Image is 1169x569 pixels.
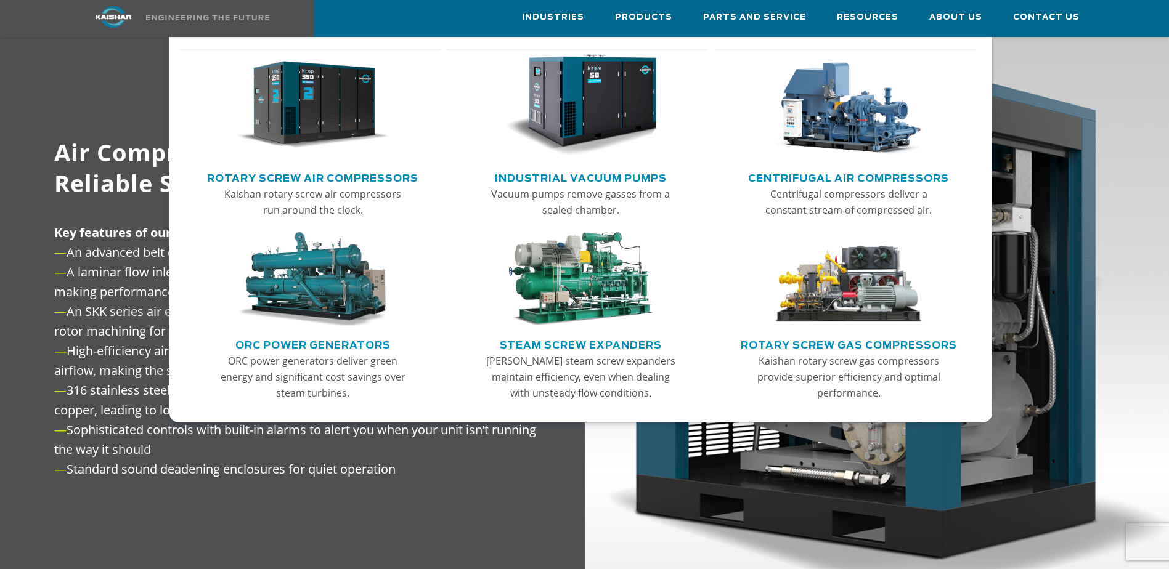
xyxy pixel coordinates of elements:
[54,223,554,479] p: An advanced belt drive system that eliminates energy loss and increases bearing life A laminar fl...
[773,54,924,156] img: thumb-Centrifugal-Air-Compressors
[54,244,67,260] span: —
[1013,1,1080,34] a: Contact Us
[522,10,584,25] span: Industries
[235,334,391,353] a: ORC Power Generators
[522,1,584,34] a: Industries
[748,167,949,186] a: Centrifugal Air Compressors
[237,232,388,327] img: thumb-ORC-Power-Generators
[67,6,160,28] img: kaishan logo
[54,136,529,199] span: Air Compression to Ensure Reliable System Operation
[146,15,269,20] img: Engineering the future
[217,353,409,401] p: ORC power generators deliver green energy and significant cost savings over steam turbines.
[54,421,67,438] span: —
[929,10,982,25] span: About Us
[54,461,67,477] span: —
[54,382,67,398] span: —
[929,1,982,34] a: About Us
[217,186,409,218] p: Kaishan rotary screw air compressors run around the clock.
[703,1,806,34] a: Parts and Service
[54,342,67,359] span: —
[752,186,945,218] p: Centrifugal compressors deliver a constant stream of compressed air.
[500,334,662,353] a: Steam Screw Expanders
[484,186,677,218] p: Vacuum pumps remove gasses from a sealed chamber.
[837,1,898,34] a: Resources
[615,10,672,25] span: Products
[54,224,296,241] span: Key features of our KRSB series include:
[1013,10,1080,25] span: Contact Us
[484,353,677,401] p: [PERSON_NAME] steam screw expanders maintain efficiency, even when dealing with unsteady flow con...
[505,232,656,327] img: thumb-Steam-Screw-Expanders
[495,167,667,186] a: Industrial Vacuum Pumps
[837,10,898,25] span: Resources
[703,10,806,25] span: Parts and Service
[54,303,67,320] span: —
[237,54,388,156] img: thumb-Rotary-Screw-Air-Compressors
[773,232,924,327] img: thumb-Rotary-Screw-Gas-Compressors
[54,264,67,280] span: —
[752,353,945,401] p: Kaishan rotary screw gas compressors provide superior efficiency and optimal performance.
[505,54,656,156] img: thumb-Industrial-Vacuum-Pumps
[207,167,418,186] a: Rotary Screw Air Compressors
[741,334,957,353] a: Rotary Screw Gas Compressors
[615,1,672,34] a: Products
